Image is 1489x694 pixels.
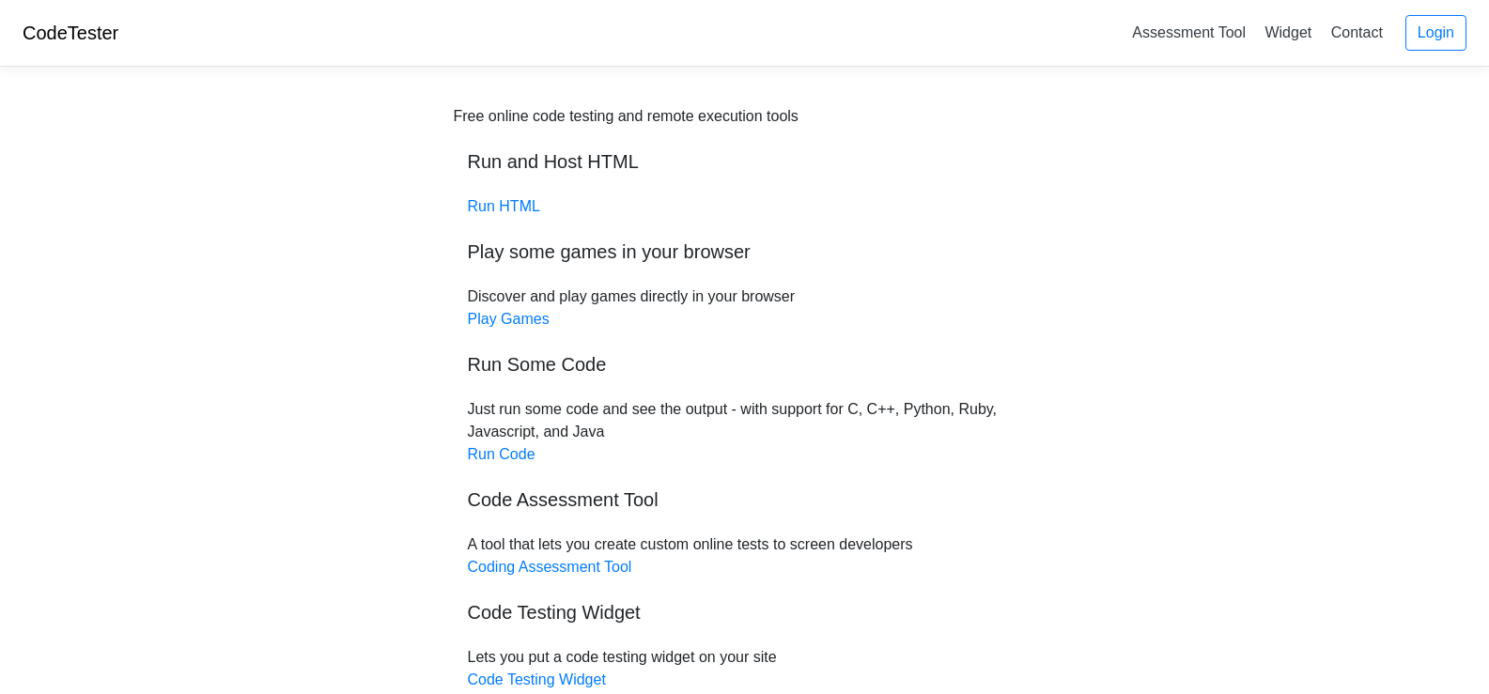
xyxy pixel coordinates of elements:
a: Coding Assessment Tool [468,559,632,575]
div: Discover and play games directly in your browser Just run some code and see the output - with sup... [454,105,1036,691]
div: Free online code testing and remote execution tools [454,105,799,128]
h5: Run Some Code [468,353,1022,376]
h5: Run and Host HTML [468,150,1022,173]
a: Contact [1324,17,1390,48]
a: Code Testing Widget [468,671,606,687]
h5: Play some games in your browser [468,240,1022,263]
h5: Code Assessment Tool [468,488,1022,511]
a: Widget [1257,17,1319,48]
a: Run HTML [468,198,540,214]
h5: Code Testing Widget [468,601,1022,624]
a: CodeTester [23,23,118,43]
a: Play Games [468,311,550,327]
a: Assessment Tool [1125,17,1253,48]
a: Run Code [468,446,535,462]
a: Login [1405,15,1466,51]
